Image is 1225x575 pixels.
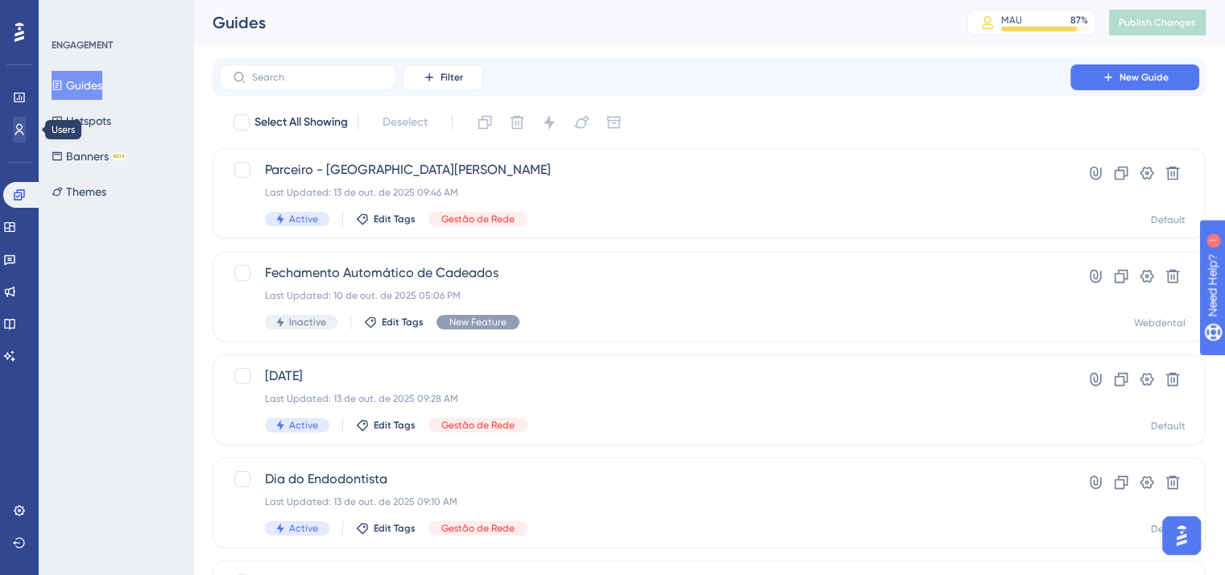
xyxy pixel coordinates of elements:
[289,522,318,535] span: Active
[1157,511,1206,560] iframe: UserGuiding AI Assistant Launcher
[252,72,383,83] input: Search
[1001,14,1022,27] div: MAU
[289,316,326,329] span: Inactive
[374,419,416,432] span: Edit Tags
[52,142,126,171] button: BannersBETA
[265,186,1024,199] div: Last Updated: 13 de out. de 2025 09:46 AM
[356,522,416,535] button: Edit Tags
[1070,14,1088,27] div: 87 %
[374,522,416,535] span: Edit Tags
[449,316,507,329] span: New Feature
[403,64,483,90] button: Filter
[265,263,1024,283] span: Fechamento Automático de Cadeados
[1151,420,1186,432] div: Default
[265,160,1024,180] span: Parceiro - [GEOGRAPHIC_DATA][PERSON_NAME]
[441,71,463,84] span: Filter
[1109,10,1206,35] button: Publish Changes
[52,39,113,52] div: ENGAGEMENT
[265,470,1024,489] span: Dia do Endodontista
[38,4,101,23] span: Need Help?
[255,113,348,132] span: Select All Showing
[383,113,428,132] span: Deselect
[213,11,927,34] div: Guides
[1119,16,1196,29] span: Publish Changes
[364,316,424,329] button: Edit Tags
[265,366,1024,386] span: [DATE]
[52,177,106,206] button: Themes
[441,522,515,535] span: Gestão de Rede
[112,8,117,21] div: 1
[289,419,318,432] span: Active
[1119,71,1169,84] span: New Guide
[265,289,1024,302] div: Last Updated: 10 de out. de 2025 05:06 PM
[1070,64,1199,90] button: New Guide
[382,316,424,329] span: Edit Tags
[265,495,1024,508] div: Last Updated: 13 de out. de 2025 09:10 AM
[356,213,416,225] button: Edit Tags
[265,392,1024,405] div: Last Updated: 13 de out. de 2025 09:28 AM
[289,213,318,225] span: Active
[441,213,515,225] span: Gestão de Rede
[52,106,111,135] button: Hotspots
[1134,316,1186,329] div: Webdental
[52,71,102,100] button: Guides
[374,213,416,225] span: Edit Tags
[112,152,126,160] div: BETA
[1151,213,1186,226] div: Default
[356,419,416,432] button: Edit Tags
[1151,523,1186,536] div: Default
[441,419,515,432] span: Gestão de Rede
[368,108,442,137] button: Deselect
